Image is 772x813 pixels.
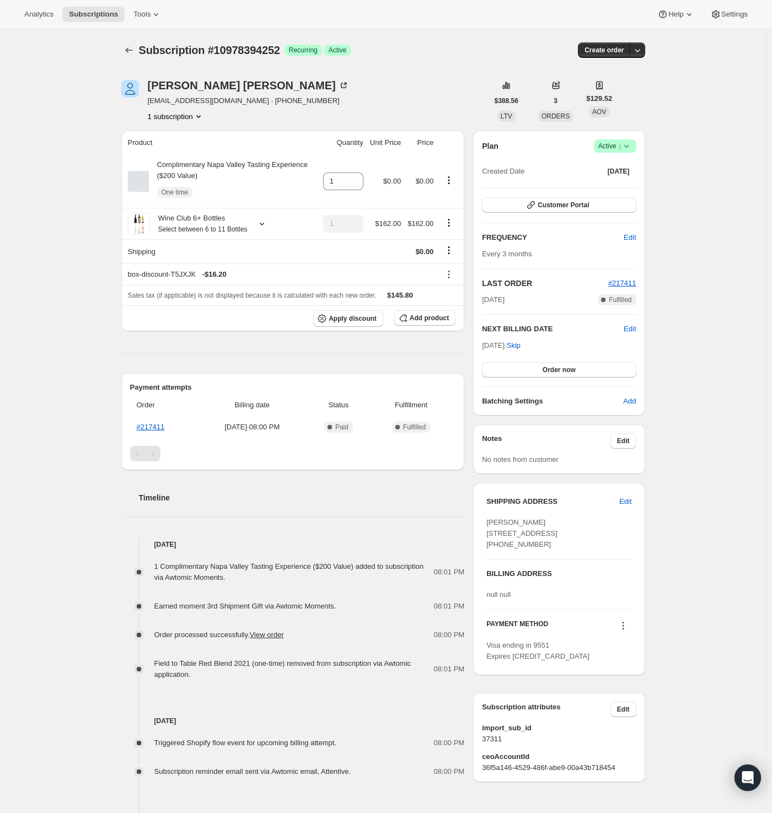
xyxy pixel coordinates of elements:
[610,702,636,717] button: Edit
[554,96,557,105] span: 3
[585,46,624,55] span: Create order
[542,112,570,120] span: ORDERS
[289,46,318,55] span: Recurring
[148,80,349,91] div: [PERSON_NAME] [PERSON_NAME]
[408,219,433,228] span: $162.00
[482,197,636,213] button: Customer Portal
[387,291,413,299] span: $145.80
[410,314,449,322] span: Add product
[482,341,521,349] span: [DATE] ·
[121,42,137,58] button: Subscriptions
[482,702,610,717] h3: Subscription attributes
[149,159,317,203] div: Complimentary Napa Valley Tasting Experience ($200 Value)
[127,7,168,22] button: Tools
[624,232,636,243] span: Edit
[543,365,576,374] span: Order now
[154,562,424,582] span: 1 Complimentary Napa Valley Tasting Experience ($200 Value) added to subscription via Awtomic Mom...
[121,239,320,263] th: Shipping
[121,539,465,550] h4: [DATE]
[69,10,118,19] span: Subscriptions
[482,250,532,258] span: Every 3 months
[416,177,434,185] span: $0.00
[250,631,284,639] a: View order
[335,423,349,432] span: Paid
[482,232,624,243] h2: FREQUENCY
[137,423,165,431] a: #217411
[404,131,437,155] th: Price
[139,44,280,56] span: Subscription #10978394252
[375,219,401,228] span: $162.00
[130,446,456,461] nav: Pagination
[651,7,701,22] button: Help
[704,7,754,22] button: Settings
[735,764,761,791] div: Open Intercom Messenger
[592,108,606,116] span: AOV
[488,93,525,109] button: $388.56
[609,295,631,304] span: Fulfilled
[610,433,636,449] button: Edit
[434,629,465,640] span: 08:00 PM
[721,10,748,19] span: Settings
[578,42,630,58] button: Create order
[130,382,456,393] h2: Payment attempts
[601,164,636,179] button: [DATE]
[440,244,458,256] button: Shipping actions
[373,400,449,411] span: Fulfillment
[608,279,636,287] span: #217411
[202,269,227,280] span: - $16.20
[617,705,630,714] span: Edit
[62,7,125,22] button: Subscriptions
[148,111,204,122] button: Product actions
[623,396,636,407] span: Add
[486,518,557,548] span: [PERSON_NAME] [STREET_ADDRESS] [PHONE_NUMBER]
[154,631,284,639] span: Order processed successfully.
[482,324,624,335] h2: NEXT BILLING DATE
[130,393,197,417] th: Order
[617,229,642,246] button: Edit
[482,294,505,305] span: [DATE]
[482,455,559,464] span: No notes from customer
[486,590,511,599] span: null null
[320,131,367,155] th: Quantity
[121,80,139,98] span: Nancy Ross
[482,166,524,177] span: Created Date
[486,641,589,660] span: Visa ending in 9551 Expires [CREDIT_CARD_DATA]
[434,567,465,578] span: 08:01 PM
[440,174,458,186] button: Product actions
[538,201,589,209] span: Customer Portal
[162,188,189,197] span: One time
[619,496,631,507] span: Edit
[486,496,619,507] h3: SHIPPING ADDRESS
[608,278,636,289] button: #217411
[434,601,465,612] span: 08:01 PM
[128,269,434,280] div: box-discount-T5JXJK
[495,96,518,105] span: $388.56
[24,10,53,19] span: Analytics
[482,362,636,378] button: Order now
[201,422,304,433] span: [DATE] · 08:00 PM
[507,340,521,351] span: Skip
[133,10,151,19] span: Tools
[383,177,401,185] span: $0.00
[482,762,636,773] span: 36f5a146-4529-486f-abe9-00a43b718454
[434,737,465,749] span: 08:00 PM
[608,167,630,176] span: [DATE]
[18,7,60,22] button: Analytics
[310,400,367,411] span: Status
[482,734,636,745] span: 37311
[201,400,304,411] span: Billing date
[154,767,351,776] span: Subscription reminder email sent via Awtomic email, Attentive.
[329,314,377,323] span: Apply discount
[139,492,465,503] h2: Timeline
[148,95,349,106] span: [EMAIL_ADDRESS][DOMAIN_NAME] · [PHONE_NUMBER]
[482,751,636,762] span: ceoAccountId
[150,213,248,235] div: Wine Club 6+ Bottles
[403,423,426,432] span: Fulfilled
[486,620,548,634] h3: PAYMENT METHOD
[394,310,455,326] button: Add product
[434,664,465,675] span: 08:01 PM
[624,324,636,335] button: Edit
[158,225,248,233] small: Select between 6 to 11 Bottles
[501,112,512,120] span: LTV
